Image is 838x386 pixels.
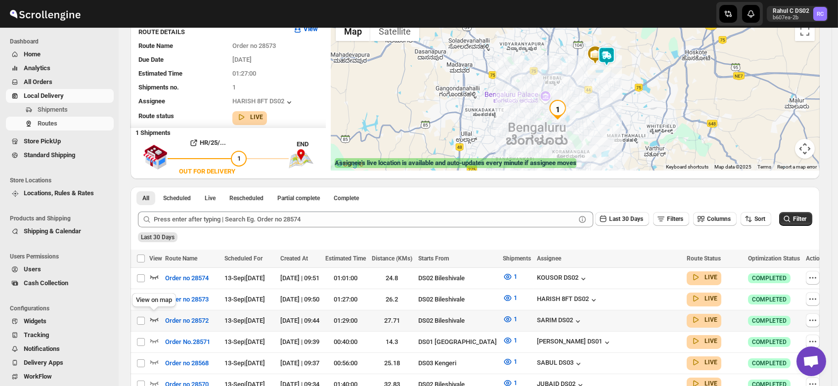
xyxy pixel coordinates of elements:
[159,292,215,307] button: Order no 28573
[705,316,717,323] b: LIVE
[537,338,612,347] button: [PERSON_NAME] DS01
[232,84,236,91] span: 1
[24,151,75,159] span: Standard Shipping
[691,336,717,346] button: LIVE
[752,359,787,367] span: COMPLETED
[773,7,809,15] p: Rahul C DS02
[280,337,319,347] div: [DATE] | 09:39
[418,255,449,262] span: Starts From
[752,338,787,346] span: COMPLETED
[280,255,308,262] span: Created At
[748,255,800,262] span: Optimization Status
[165,316,209,326] span: Order no 28572
[705,295,717,302] b: LIVE
[136,191,155,205] button: All routes
[666,164,708,171] button: Keyboard shortcuts
[165,273,209,283] span: Order no 28574
[514,273,517,280] span: 1
[232,70,256,77] span: 01:27:00
[24,227,81,235] span: Shipping & Calendar
[224,255,263,262] span: Scheduled For
[714,164,751,170] span: Map data ©2025
[287,21,324,37] button: View
[224,317,265,324] span: 13-Sep | [DATE]
[24,279,68,287] span: Cash Collection
[10,253,114,260] span: Users Permissions
[277,194,320,202] span: Partial complete
[325,316,366,326] div: 01:29:00
[280,295,319,304] div: [DATE] | 09:50
[537,295,599,305] button: HARISH 8FT DS02
[325,255,366,262] span: Estimated Time
[6,314,114,328] button: Widgets
[336,21,370,41] button: Show street map
[142,194,149,202] span: All
[232,42,276,49] span: Order no 28573
[418,358,497,368] div: DS03 Kengeri
[418,316,497,326] div: DS02 Bileshivale
[165,295,209,304] span: Order no 28573
[795,139,815,159] button: Map camera controls
[304,25,318,33] b: View
[497,269,523,285] button: 1
[24,92,64,99] span: Local Delivery
[691,315,717,325] button: LIVE
[497,290,523,306] button: 1
[10,38,114,45] span: Dashboard
[691,357,717,367] button: LIVE
[131,124,171,136] b: 1 Shipments
[138,56,164,63] span: Due Date
[333,158,366,171] a: Open this area in Google Maps (opens a new window)
[141,234,175,241] span: Last 30 Days
[24,345,60,352] span: Notifications
[537,316,583,326] button: SARIM DS02
[297,139,326,149] div: END
[813,7,827,21] span: Rahul C DS02
[6,262,114,276] button: Users
[280,316,319,326] div: [DATE] | 09:44
[143,138,168,176] img: shop.svg
[236,112,263,122] button: LIVE
[24,373,52,380] span: WorkFlow
[6,47,114,61] button: Home
[138,70,182,77] span: Estimated Time
[777,164,817,170] a: Report a map error
[757,164,771,170] a: Terms (opens in new tab)
[497,311,523,327] button: 1
[159,334,216,350] button: Order No.28571
[6,103,114,117] button: Shipments
[372,358,412,368] div: 25.18
[224,359,265,367] span: 13-Sep | [DATE]
[653,212,689,226] button: Filters
[138,84,179,91] span: Shipments no.
[138,42,173,49] span: Route Name
[10,214,114,222] span: Products and Shipping
[372,295,412,304] div: 26.2
[325,358,366,368] div: 00:56:00
[280,273,319,283] div: [DATE] | 09:51
[280,358,319,368] div: [DATE] | 09:37
[24,137,61,145] span: Store PickUp
[752,317,787,325] span: COMPLETED
[10,304,114,312] span: Configurations
[138,97,165,105] span: Assignee
[372,337,412,347] div: 14.3
[514,294,517,301] span: 1
[705,359,717,366] b: LIVE
[224,338,265,345] span: 13-Sep | [DATE]
[754,215,765,222] span: Sort
[537,274,588,284] div: KOUSOR DS02
[200,139,226,146] b: HR/25/...
[752,274,787,282] span: COMPLETED
[667,215,683,222] span: Filters
[205,194,216,202] span: Live
[24,331,49,339] span: Tracking
[24,64,50,72] span: Analytics
[232,97,294,107] button: HARISH 8FT DS02
[687,255,721,262] span: Route Status
[168,135,247,151] button: HR/25/...
[8,1,82,26] img: ScrollEngine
